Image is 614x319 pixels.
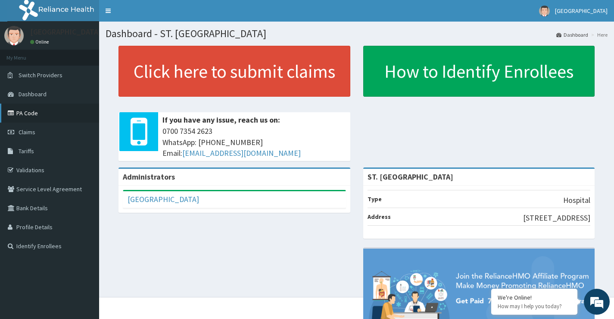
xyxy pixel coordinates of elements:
a: Click here to submit claims [118,46,350,97]
b: Administrators [123,172,175,182]
span: Tariffs [19,147,34,155]
div: We're Online! [498,294,571,301]
b: If you have any issue, reach us on: [162,115,280,125]
p: [STREET_ADDRESS] [523,212,590,224]
span: Claims [19,128,35,136]
span: 0700 7354 2623 WhatsApp: [PHONE_NUMBER] Email: [162,126,346,159]
a: Online [30,39,51,45]
img: User Image [539,6,550,16]
a: [EMAIL_ADDRESS][DOMAIN_NAME] [182,148,301,158]
img: User Image [4,26,24,45]
a: How to Identify Enrollees [363,46,595,97]
b: Type [368,195,382,203]
a: Dashboard [556,31,588,38]
span: [GEOGRAPHIC_DATA] [555,7,608,15]
span: Switch Providers [19,71,62,79]
a: [GEOGRAPHIC_DATA] [128,194,199,204]
p: Hospital [563,195,590,206]
b: Address [368,213,391,221]
h1: Dashboard - ST. [GEOGRAPHIC_DATA] [106,28,608,39]
li: Here [589,31,608,38]
span: Dashboard [19,90,47,98]
strong: ST. [GEOGRAPHIC_DATA] [368,172,453,182]
p: How may I help you today? [498,303,571,310]
p: [GEOGRAPHIC_DATA] [30,28,101,36]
